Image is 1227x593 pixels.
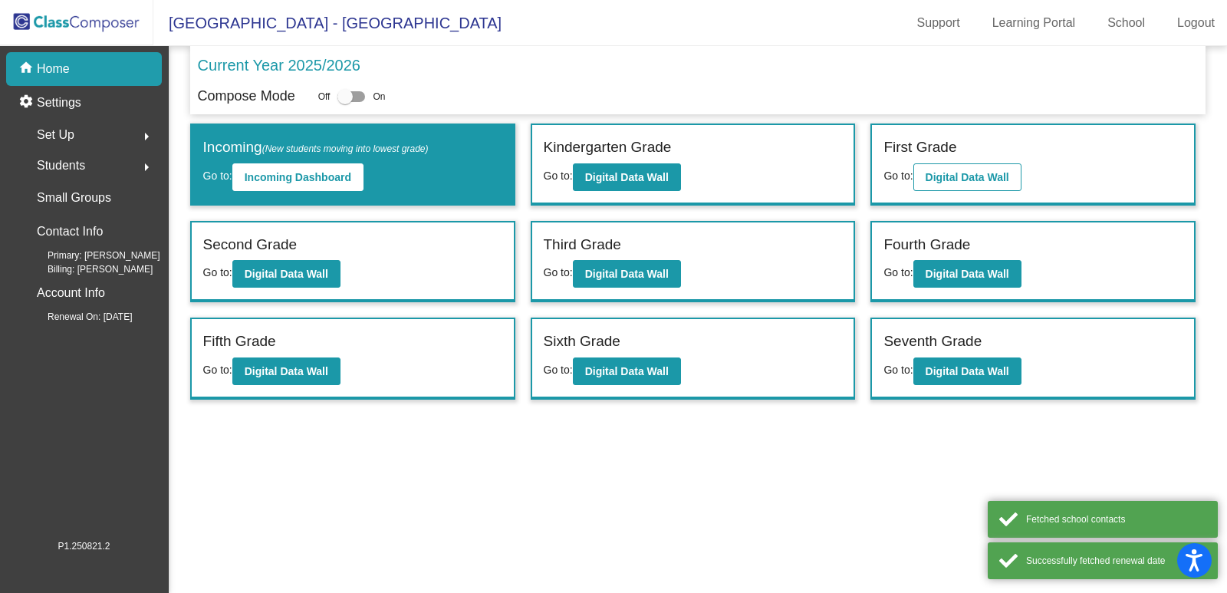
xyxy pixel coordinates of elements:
p: Small Groups [37,187,111,209]
p: Account Info [37,282,105,304]
mat-icon: arrow_right [137,158,156,176]
mat-icon: arrow_right [137,127,156,146]
button: Digital Data Wall [913,357,1021,385]
span: Go to: [544,266,573,278]
div: Successfully fetched renewal date [1026,554,1206,568]
span: Go to: [203,266,232,278]
span: Go to: [203,170,232,182]
div: Fetched school contacts [1026,512,1206,526]
p: Compose Mode [198,86,295,107]
button: Digital Data Wall [913,260,1021,288]
span: Go to: [883,170,913,182]
span: Renewal On: [DATE] [23,310,132,324]
mat-icon: home [18,60,37,78]
button: Digital Data Wall [232,260,340,288]
a: School [1095,11,1157,35]
span: Off [318,90,331,104]
button: Digital Data Wall [232,357,340,385]
mat-icon: settings [18,94,37,112]
a: Logout [1165,11,1227,35]
p: Current Year 2025/2026 [198,54,360,77]
button: Digital Data Wall [573,357,681,385]
label: Incoming [203,137,429,159]
span: Billing: [PERSON_NAME] [23,262,153,276]
span: Go to: [883,266,913,278]
button: Incoming Dashboard [232,163,363,191]
b: Digital Data Wall [926,268,1009,280]
p: Home [37,60,70,78]
span: (New students moving into lowest grade) [262,143,429,154]
b: Digital Data Wall [926,365,1009,377]
a: Support [905,11,972,35]
p: Contact Info [37,221,103,242]
label: Third Grade [544,234,621,256]
b: Digital Data Wall [585,268,669,280]
label: Sixth Grade [544,331,620,353]
b: Digital Data Wall [926,171,1009,183]
b: Digital Data Wall [585,365,669,377]
button: Digital Data Wall [573,260,681,288]
span: Go to: [544,170,573,182]
b: Digital Data Wall [245,268,328,280]
label: Kindergarten Grade [544,137,672,159]
b: Digital Data Wall [245,365,328,377]
span: Go to: [544,364,573,376]
span: [GEOGRAPHIC_DATA] - [GEOGRAPHIC_DATA] [153,11,502,35]
span: Students [37,155,85,176]
b: Digital Data Wall [585,171,669,183]
label: Fifth Grade [203,331,276,353]
span: Go to: [203,364,232,376]
span: On [373,90,385,104]
span: Go to: [883,364,913,376]
label: First Grade [883,137,956,159]
span: Set Up [37,124,74,146]
label: Second Grade [203,234,298,256]
a: Learning Portal [980,11,1088,35]
b: Incoming Dashboard [245,171,351,183]
button: Digital Data Wall [573,163,681,191]
span: Primary: [PERSON_NAME] [23,249,160,262]
label: Fourth Grade [883,234,970,256]
p: Settings [37,94,81,112]
label: Seventh Grade [883,331,982,353]
button: Digital Data Wall [913,163,1021,191]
